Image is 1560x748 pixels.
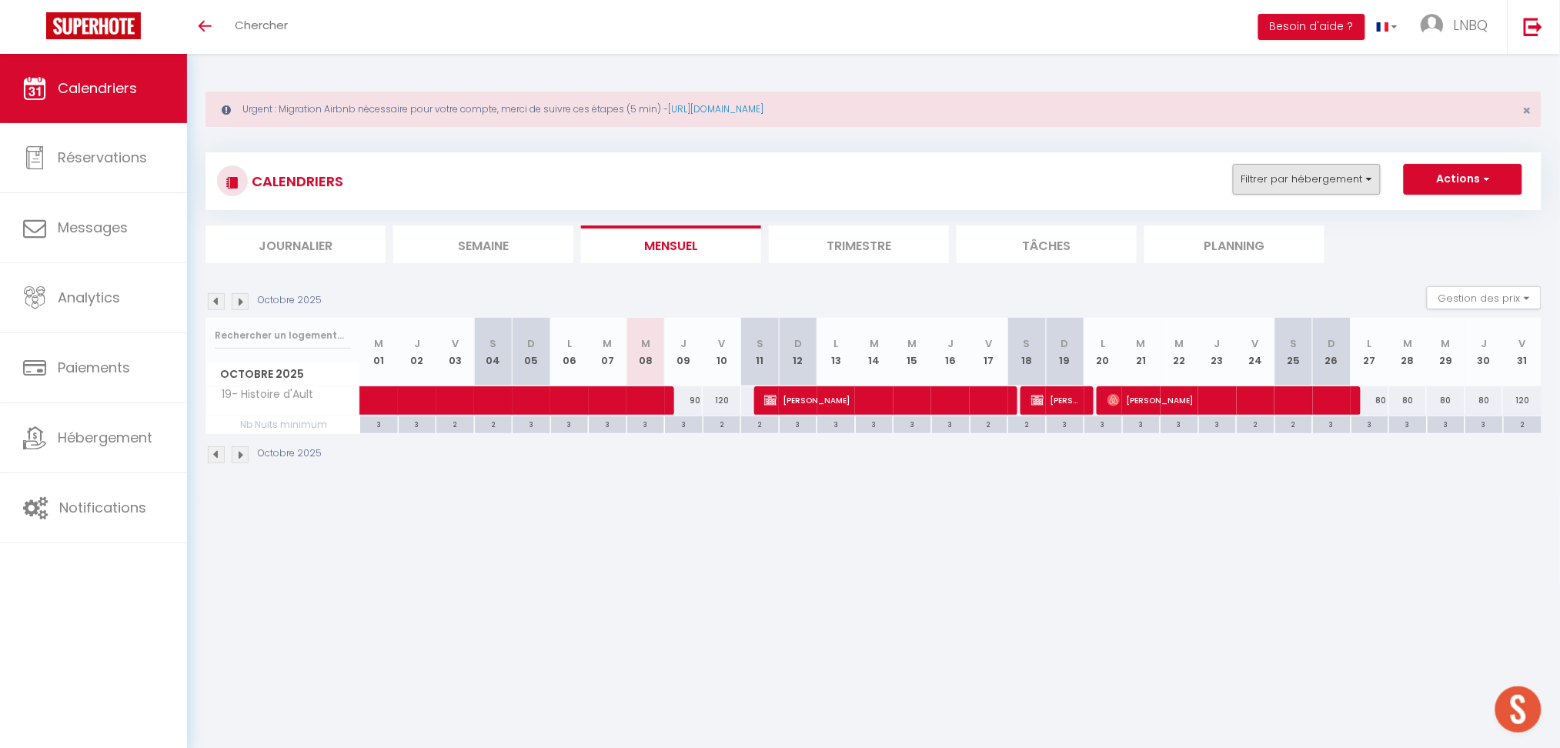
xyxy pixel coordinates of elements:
div: 3 [360,416,398,431]
th: 29 [1427,318,1465,386]
h3: CALENDRIERS [248,164,343,199]
abbr: M [1174,336,1184,351]
li: Journalier [205,225,386,263]
div: 3 [817,416,855,431]
span: Hébergement [58,428,152,447]
div: 2 [703,416,741,431]
abbr: L [834,336,839,351]
th: 28 [1389,318,1428,386]
abbr: M [374,336,383,351]
button: Gestion des prix [1427,286,1542,309]
div: 2 [1504,416,1542,431]
div: 90 [665,386,703,415]
div: 3 [513,416,550,431]
div: 3 [1428,416,1465,431]
div: 3 [627,416,665,431]
abbr: L [567,336,572,351]
abbr: M [1404,336,1413,351]
th: 27 [1351,318,1389,386]
th: 19 [1046,318,1084,386]
abbr: M [908,336,917,351]
div: 2 [741,416,779,431]
abbr: J [947,336,954,351]
span: [PERSON_NAME] [1031,386,1083,415]
abbr: D [1061,336,1069,351]
div: 80 [1351,386,1389,415]
div: 3 [856,416,894,431]
span: × [1523,101,1532,120]
span: Octobre 2025 [206,363,359,386]
div: 3 [932,416,970,431]
abbr: D [527,336,535,351]
abbr: M [1137,336,1146,351]
abbr: L [1368,336,1372,351]
th: 03 [436,318,475,386]
button: Close [1523,104,1532,118]
th: 18 [1008,318,1047,386]
th: 30 [1465,318,1504,386]
span: 19- Histoire d'Ault [209,386,318,403]
abbr: D [1328,336,1336,351]
li: Tâches [957,225,1137,263]
th: 04 [474,318,513,386]
abbr: J [414,336,420,351]
th: 14 [855,318,894,386]
div: 3 [894,416,931,431]
div: Ouvrir le chat [1495,686,1542,733]
abbr: J [1481,336,1488,351]
span: LNBQ [1454,15,1488,35]
th: 22 [1161,318,1199,386]
li: Trimestre [769,225,949,263]
img: Super Booking [46,12,141,39]
th: 02 [398,318,436,386]
abbr: V [1519,336,1526,351]
div: 120 [1503,386,1542,415]
th: 26 [1313,318,1351,386]
div: 3 [399,416,436,431]
img: logout [1524,17,1543,36]
span: Réservations [58,148,147,167]
div: 3 [1161,416,1198,431]
div: 2 [475,416,513,431]
th: 12 [779,318,817,386]
div: 3 [1351,416,1389,431]
div: 3 [780,416,817,431]
th: 10 [703,318,741,386]
li: Mensuel [581,225,761,263]
abbr: V [452,336,459,351]
abbr: S [757,336,763,351]
span: Nb Nuits minimum [206,416,359,433]
div: 3 [1465,416,1503,431]
th: 23 [1198,318,1237,386]
div: 120 [703,386,741,415]
abbr: J [1214,336,1221,351]
th: 08 [626,318,665,386]
th: 20 [1084,318,1123,386]
div: 3 [1123,416,1161,431]
div: 80 [1427,386,1465,415]
th: 17 [970,318,1008,386]
span: Calendriers [58,78,137,98]
abbr: M [870,336,879,351]
abbr: L [1101,336,1105,351]
li: Semaine [393,225,573,263]
span: Notifications [59,498,146,517]
th: 11 [741,318,780,386]
p: Octobre 2025 [258,293,322,308]
div: 3 [665,416,703,431]
abbr: V [719,336,726,351]
th: 16 [931,318,970,386]
abbr: M [603,336,612,351]
th: 07 [589,318,627,386]
th: 25 [1274,318,1313,386]
div: 3 [1047,416,1084,431]
input: Rechercher un logement... [215,322,351,349]
abbr: V [985,336,992,351]
span: Messages [58,218,128,237]
div: 2 [436,416,474,431]
div: 3 [1389,416,1427,431]
th: 15 [894,318,932,386]
abbr: S [489,336,496,351]
div: 3 [1199,416,1237,431]
th: 01 [360,318,399,386]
